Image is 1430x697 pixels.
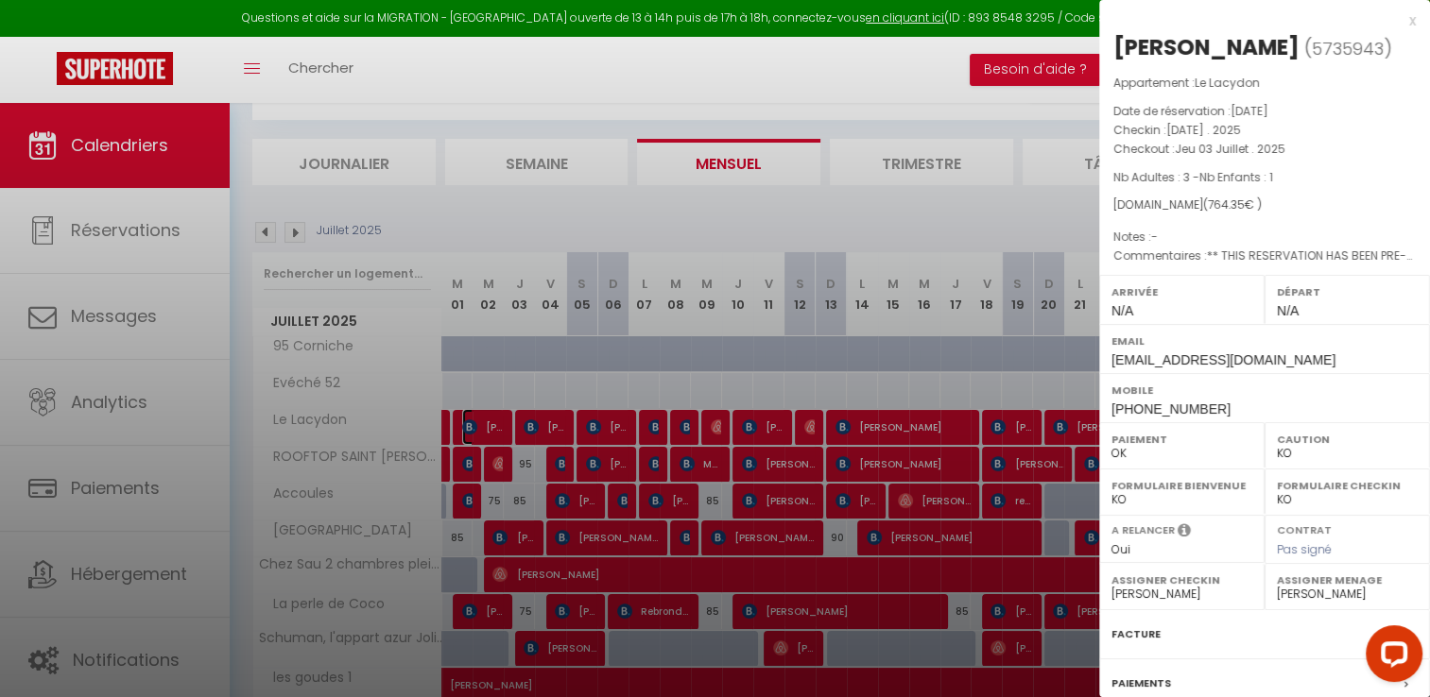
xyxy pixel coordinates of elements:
span: Nb Enfants : 1 [1199,169,1273,185]
span: ( ) [1304,35,1392,61]
label: Paiement [1111,430,1252,449]
div: x [1099,9,1416,32]
span: Nb Adultes : 3 - [1113,169,1273,185]
iframe: LiveChat chat widget [1351,618,1430,697]
span: [EMAIL_ADDRESS][DOMAIN_NAME] [1111,352,1335,367]
label: Assigner Menage [1277,570,1418,589]
span: [DATE] [1231,103,1268,119]
span: 764.35 [1208,196,1245,212]
span: N/A [1111,303,1133,318]
label: Caution [1277,430,1418,449]
label: Email [1111,331,1418,350]
label: Facture [1111,624,1161,644]
label: Mobile [1111,381,1418,399]
p: Checkout : [1113,140,1416,159]
span: Le Lacydon [1195,75,1260,91]
label: Formulaire Checkin [1277,476,1418,495]
p: Checkin : [1113,121,1416,140]
span: 5735943 [1312,37,1384,60]
div: [DOMAIN_NAME] [1113,196,1416,214]
label: A relancer [1111,522,1175,538]
span: Jeu 03 Juillet . 2025 [1175,141,1285,157]
span: ( € ) [1203,196,1262,212]
p: Appartement : [1113,74,1416,93]
span: - [1151,229,1158,245]
span: N/A [1277,303,1299,318]
p: Commentaires : [1113,246,1416,265]
label: Assigner Checkin [1111,570,1252,589]
span: Pas signé [1277,541,1332,557]
div: [PERSON_NAME] [1113,32,1300,62]
label: Formulaire Bienvenue [1111,476,1252,495]
p: Notes : [1113,228,1416,246]
span: [DATE] . 2025 [1166,122,1241,138]
label: Contrat [1277,522,1332,535]
label: Arrivée [1111,282,1252,301]
span: [PHONE_NUMBER] [1111,401,1231,416]
i: Sélectionner OUI si vous souhaiter envoyer les séquences de messages post-checkout [1178,522,1191,543]
label: Paiements [1111,673,1171,693]
p: Date de réservation : [1113,102,1416,121]
label: Départ [1277,282,1418,301]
